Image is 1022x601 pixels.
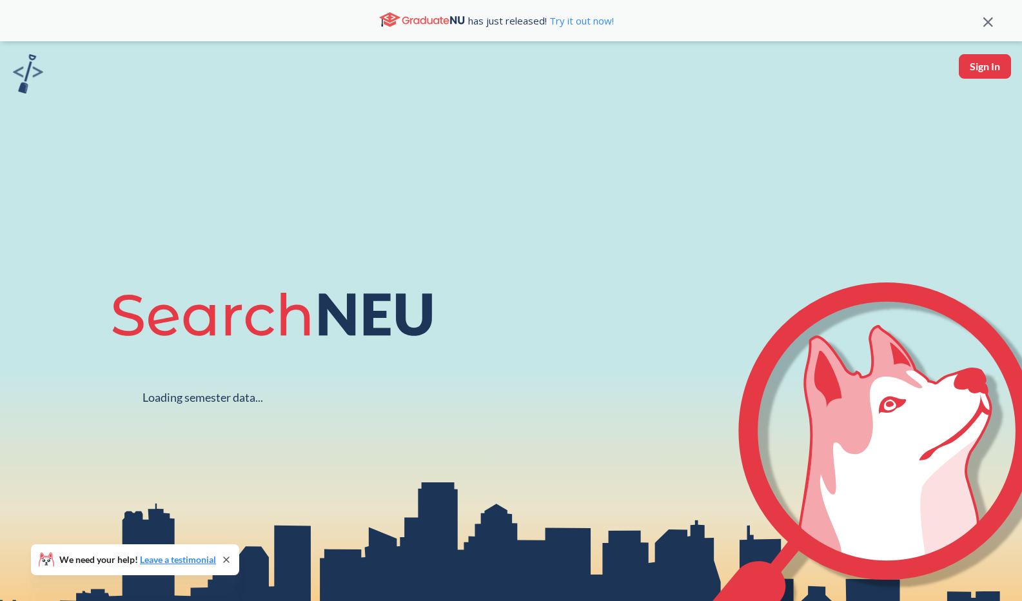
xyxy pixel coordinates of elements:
button: Sign In [959,54,1011,79]
a: sandbox logo [13,54,43,97]
a: Leave a testimonial [140,554,216,565]
img: sandbox logo [13,54,43,94]
span: We need your help! [59,555,216,564]
div: Loading semester data... [142,390,263,405]
a: Try it out now! [547,14,614,27]
span: has just released! [468,14,614,28]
